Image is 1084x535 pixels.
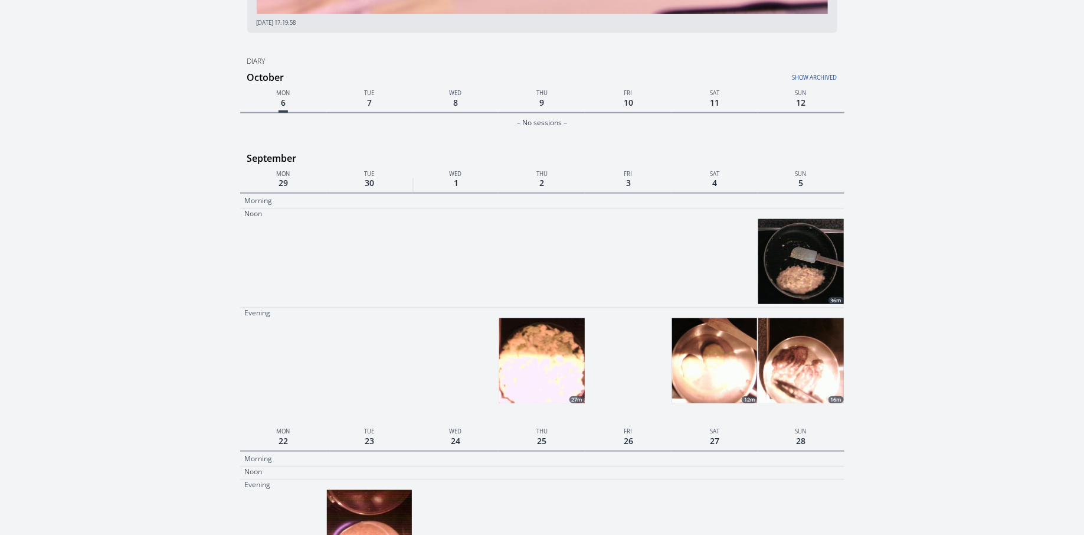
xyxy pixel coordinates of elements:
[828,396,844,403] div: 16m
[240,425,326,436] p: Mon
[828,297,844,304] div: 36m
[451,94,460,110] span: 8
[245,196,273,205] p: Morning
[585,425,672,436] p: Fri
[365,94,374,110] span: 7
[499,168,585,178] p: Thu
[412,87,499,97] p: Wed
[796,175,805,191] span: 5
[794,433,808,449] span: 28
[758,87,844,97] p: Sun
[245,454,273,464] p: Morning
[499,318,584,403] a: 27m
[758,168,844,178] p: Sun
[708,94,722,110] span: 11
[672,318,757,403] a: 12m
[240,116,844,130] div: – No sessions –
[672,87,758,97] p: Sat
[362,433,376,449] span: 23
[257,19,296,27] span: [DATE] 17:19:58
[742,396,757,403] div: 12m
[708,433,722,449] span: 27
[448,433,463,449] span: 24
[362,175,376,191] span: 30
[624,175,633,191] span: 3
[245,308,271,318] p: Evening
[279,94,288,113] span: 6
[794,94,808,110] span: 12
[276,433,290,449] span: 22
[636,67,837,82] a: Show archived
[451,175,461,191] span: 1
[672,168,758,178] p: Sat
[710,175,719,191] span: 4
[621,433,636,449] span: 26
[672,425,758,436] p: Sat
[758,318,843,403] a: 16m
[326,168,412,178] p: Tue
[538,94,547,110] span: 9
[758,219,843,304] img: 251005113828_thumb.jpeg
[621,94,636,110] span: 10
[535,433,549,449] span: 25
[758,318,843,403] img: 251005181552_thumb.jpeg
[758,425,844,436] p: Sun
[499,318,584,403] img: 251002183930_thumb.jpeg
[569,396,585,403] div: 27m
[412,168,499,178] p: Wed
[245,467,263,477] p: Noon
[245,480,271,490] p: Evening
[499,425,585,436] p: Thu
[585,168,672,178] p: Fri
[326,87,412,97] p: Tue
[240,87,326,97] p: Mon
[245,209,263,218] p: Noon
[276,175,290,191] span: 29
[585,87,672,97] p: Fri
[247,149,844,168] h3: September
[240,57,844,67] h2: Diary
[499,87,585,97] p: Thu
[672,318,757,403] img: 251004181933_thumb.jpeg
[326,425,412,436] p: Tue
[412,425,499,436] p: Wed
[240,168,326,178] p: Mon
[538,175,547,191] span: 2
[758,219,843,304] a: 36m
[247,68,844,87] h3: October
